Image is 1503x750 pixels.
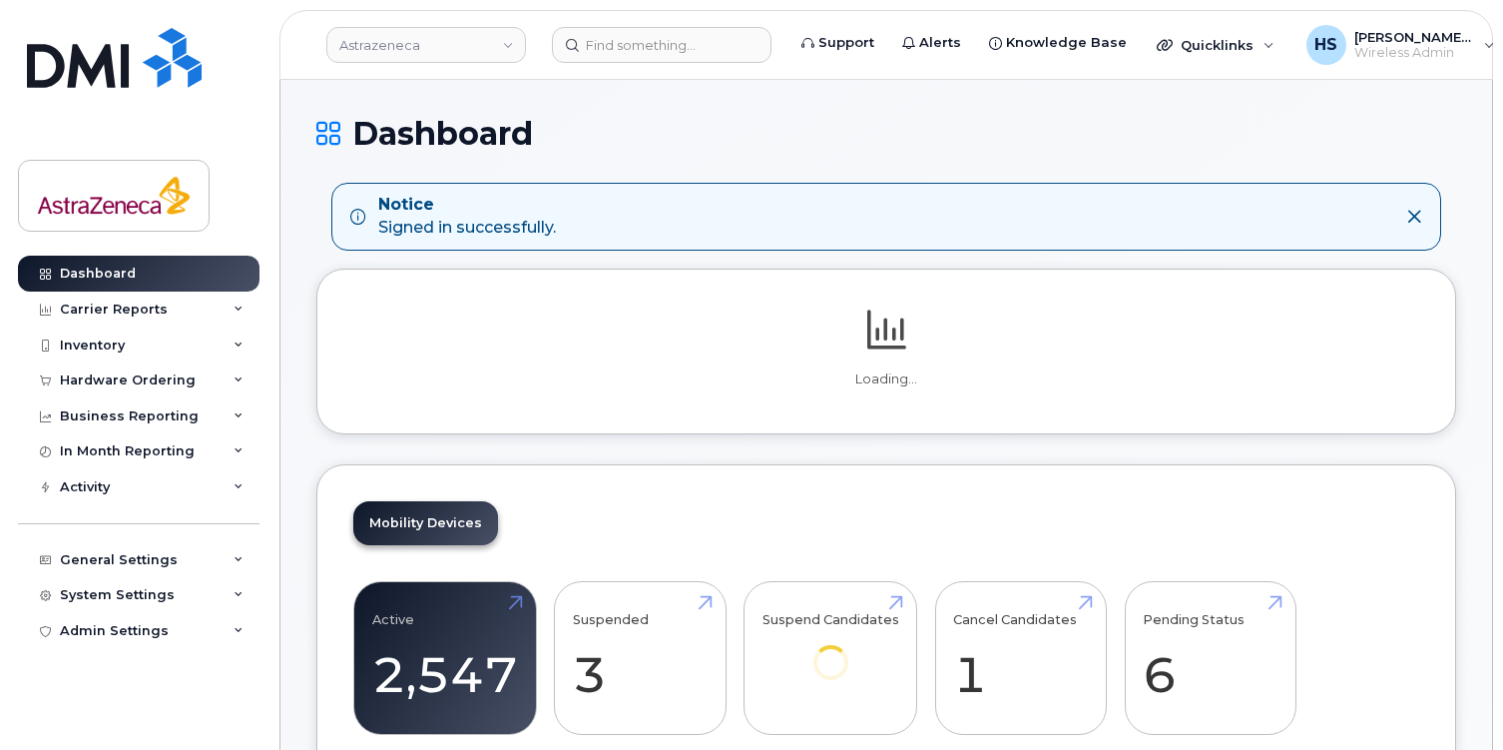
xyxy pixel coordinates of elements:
p: Loading... [353,371,1419,388]
strong: Notice [378,194,556,217]
div: Signed in successfully. [378,194,556,240]
a: Cancel Candidates 1 [953,592,1088,724]
a: Active 2,547 [372,592,518,724]
a: Suspend Candidates [762,592,899,707]
a: Suspended 3 [573,592,708,724]
a: Mobility Devices [353,501,498,545]
h1: Dashboard [316,116,1456,151]
a: Pending Status 6 [1143,592,1277,724]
